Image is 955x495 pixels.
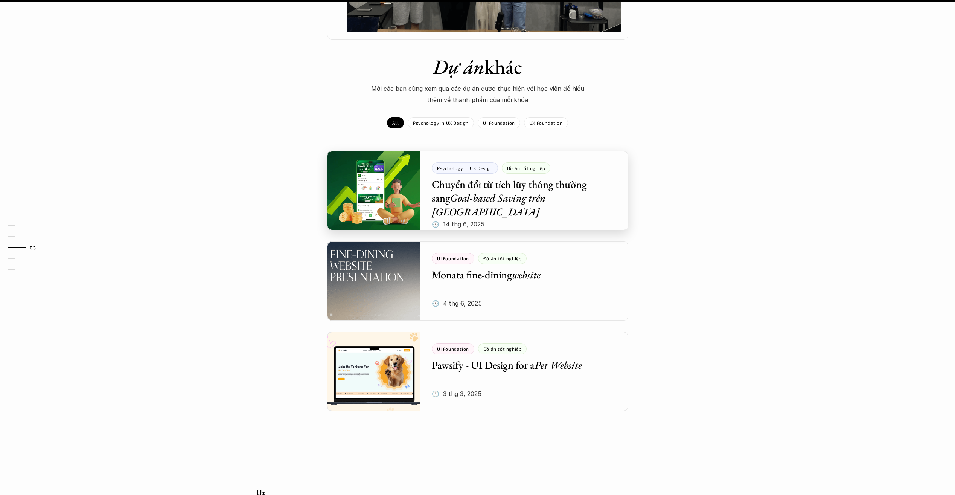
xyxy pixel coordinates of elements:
p: Psychology in UX Design [413,120,469,125]
a: Psychology in UX DesignĐồ án tốt nghiệpChuyển đổi từ tích lũy thông thường sangGoal-based Saving ... [327,151,628,230]
a: UI FoundationĐồ án tốt nghiệpPawsify - UI Design for aPet Website🕔 3 thg 3, 2025 [327,332,628,411]
p: All [392,120,399,125]
a: 03 [8,243,43,252]
h1: khác [346,55,609,79]
strong: 03 [30,245,36,250]
p: Mời các bạn cùng xem qua các dự án được thực hiện với học viên để hiểu thêm về thành phẩm của mỗi... [365,83,591,106]
a: UI FoundationĐồ án tốt nghiệpMonata fine-diningwebsite🕔 4 thg 6, 2025 [327,241,628,321]
p: UI Foundation [483,120,515,125]
p: UX Foundation [529,120,563,125]
em: Dự án [433,53,484,80]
